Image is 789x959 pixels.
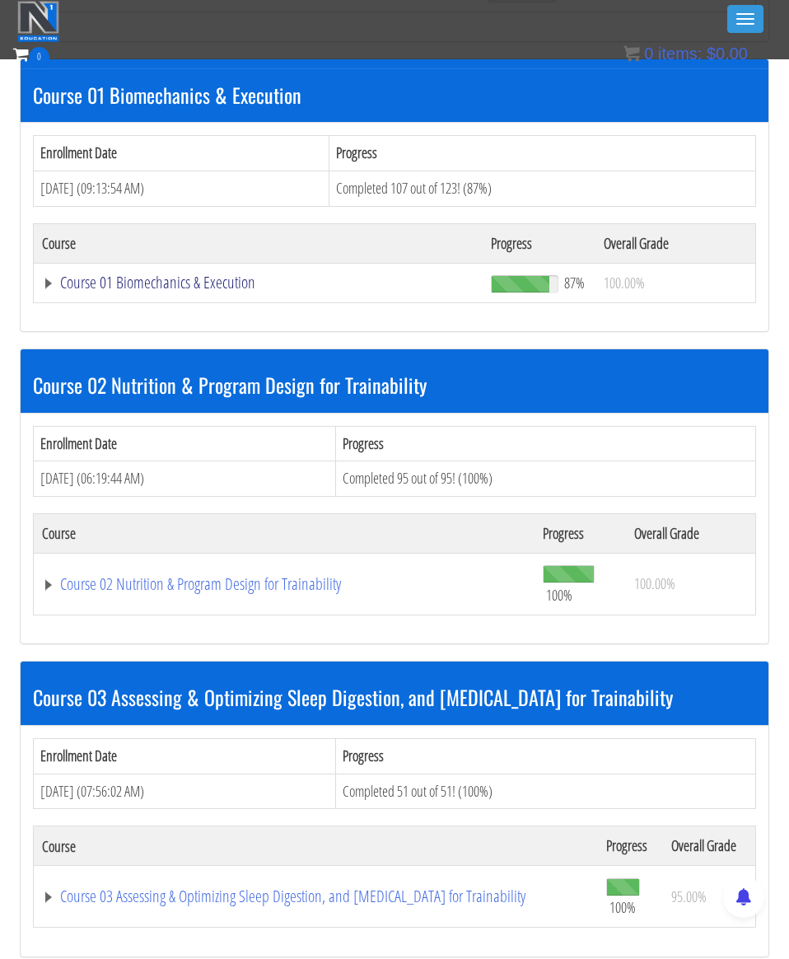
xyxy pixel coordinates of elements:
th: Overall Grade [595,223,755,263]
th: Course [34,826,599,866]
th: Overall Grade [663,826,755,866]
a: Course 03 Assessing & Optimizing Sleep Digestion, and [MEDICAL_DATA] for Trainability [42,888,590,905]
img: icon11.png [623,45,640,62]
td: Completed 51 out of 51! (100%) [335,774,755,809]
td: [DATE] (07:56:02 AM) [34,774,336,809]
th: Progress [598,826,663,866]
h3: Course 03 Assessing & Optimizing Sleep Digestion, and [MEDICAL_DATA] for Trainability [33,686,756,708]
td: Completed 107 out of 123! (87%) [329,171,756,206]
span: items: [658,44,702,63]
th: Overall Grade [626,513,756,553]
td: Completed 95 out of 95! (100%) [335,461,755,497]
td: 100.00% [626,553,756,615]
span: 100% [546,586,572,604]
span: 87% [564,274,585,292]
a: 0 items: $0.00 [623,44,748,63]
td: 100.00% [595,263,755,302]
th: Course [34,223,483,263]
th: Progress [535,513,626,553]
span: $ [707,44,716,63]
span: 0 [644,44,653,63]
span: 100% [609,898,636,916]
img: n1-education [17,1,59,42]
td: [DATE] (06:19:44 AM) [34,461,336,497]
bdi: 0.00 [707,44,748,63]
a: Course 01 Biomechanics & Execution [42,274,474,291]
th: Progress [329,136,756,171]
th: Enrollment Date [34,738,336,774]
th: Progress [335,426,755,461]
td: [DATE] (09:13:54 AM) [34,171,329,206]
td: 95.00% [663,866,755,928]
th: Course [34,513,535,553]
th: Progress [335,738,755,774]
th: Progress [483,223,595,263]
th: Enrollment Date [34,426,336,461]
h3: Course 02 Nutrition & Program Design for Trainability [33,374,756,395]
a: Course 02 Nutrition & Program Design for Trainability [42,576,526,592]
span: 0 [29,47,49,68]
th: Enrollment Date [34,136,329,171]
a: 0 [13,43,49,65]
